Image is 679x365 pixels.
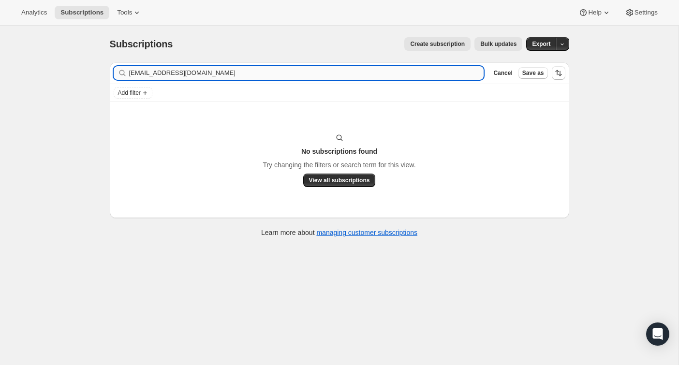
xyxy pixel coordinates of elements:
[646,322,669,346] div: Open Intercom Messenger
[552,66,565,80] button: Sort the results
[110,39,173,49] span: Subscriptions
[526,37,556,51] button: Export
[522,69,544,77] span: Save as
[410,40,465,48] span: Create subscription
[263,160,415,170] p: Try changing the filters or search term for this view.
[60,9,103,16] span: Subscriptions
[489,67,516,79] button: Cancel
[518,67,548,79] button: Save as
[309,176,370,184] span: View all subscriptions
[619,6,664,19] button: Settings
[404,37,471,51] button: Create subscription
[117,9,132,16] span: Tools
[532,40,550,48] span: Export
[474,37,522,51] button: Bulk updates
[129,66,484,80] input: Filter subscribers
[635,9,658,16] span: Settings
[15,6,53,19] button: Analytics
[55,6,109,19] button: Subscriptions
[118,89,141,97] span: Add filter
[111,6,148,19] button: Tools
[301,146,377,156] h3: No subscriptions found
[493,69,512,77] span: Cancel
[303,174,376,187] button: View all subscriptions
[588,9,601,16] span: Help
[480,40,517,48] span: Bulk updates
[261,228,417,237] p: Learn more about
[316,229,417,236] a: managing customer subscriptions
[573,6,617,19] button: Help
[21,9,47,16] span: Analytics
[114,87,152,99] button: Add filter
